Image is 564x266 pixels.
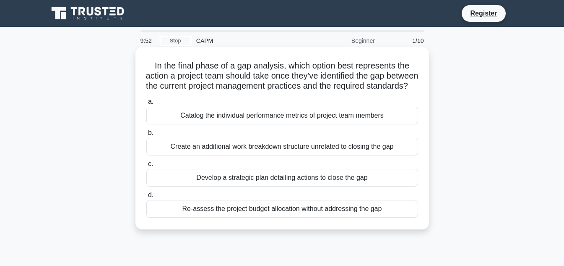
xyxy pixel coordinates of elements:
[146,61,419,92] h5: In the final phase of a gap analysis, which option best represents the action a project team shou...
[307,32,380,49] div: Beginner
[191,32,307,49] div: CAPM
[380,32,429,49] div: 1/10
[148,98,153,105] span: a.
[148,191,153,198] span: d.
[465,8,502,18] a: Register
[146,169,418,187] div: Develop a strategic plan detailing actions to close the gap
[146,107,418,124] div: Catalog the individual performance metrics of project team members
[148,129,153,136] span: b.
[160,36,191,46] a: Stop
[148,160,153,167] span: c.
[146,200,418,218] div: Re-assess the project budget allocation without addressing the gap
[135,32,160,49] div: 9:52
[146,138,418,155] div: Create an additional work breakdown structure unrelated to closing the gap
